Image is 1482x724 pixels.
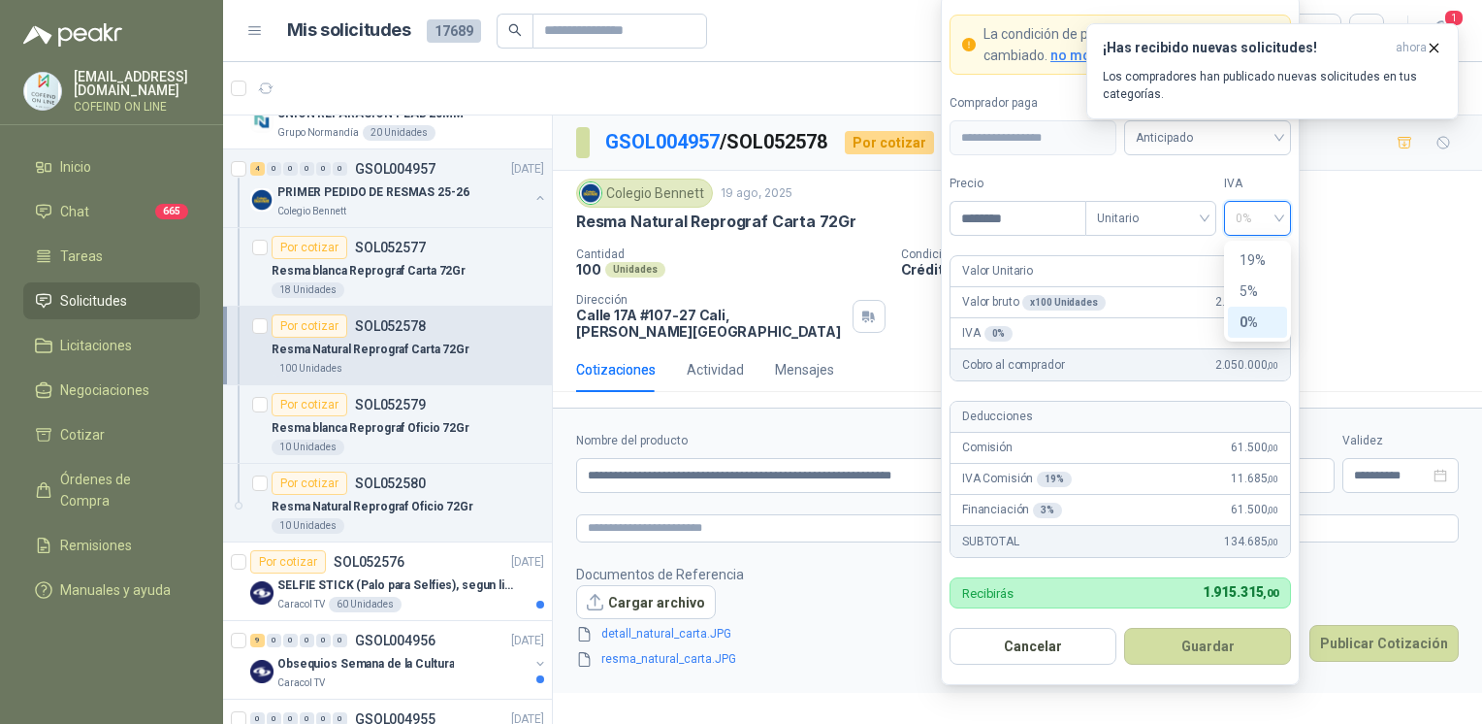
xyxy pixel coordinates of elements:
span: 61.500 [1231,439,1278,457]
p: Cantidad [576,247,886,261]
p: Crédito a 30 días [901,261,1475,278]
img: Company Logo [250,188,274,212]
p: Dirección [576,293,845,307]
div: Por cotizar [272,236,347,259]
a: Negociaciones [23,372,200,409]
p: [DATE] [511,160,544,179]
div: 4 [250,162,265,176]
div: 0 [267,634,281,647]
span: Cotizar [60,424,105,445]
span: Órdenes de Compra [60,469,181,511]
div: 0% [1228,307,1287,338]
div: 0 [333,162,347,176]
span: Solicitudes [60,290,127,312]
a: Solicitudes [23,282,200,319]
a: Tareas [23,238,200,275]
div: Por cotizar [272,314,347,338]
p: SELFIE STICK (Palo para Selfies), segun link adjunto [277,576,519,595]
img: Logo peakr [23,23,122,47]
div: 19 % [1037,472,1072,487]
p: SOL052580 [355,477,426,490]
p: GSOL004957 [355,162,435,176]
span: Tareas [60,246,103,267]
p: Caracol TV [277,675,325,691]
a: 9 0 0 0 0 0 GSOL004956[DATE] Company LogoObsequios Semana de la CulturaCaracol TV [250,629,548,691]
span: 2.050.000 [1215,293,1278,312]
p: [DATE] [511,553,544,572]
div: Cotizaciones [576,359,656,380]
label: Comprador paga [950,94,1116,113]
a: Chat665 [23,193,200,230]
p: 19 ago, 2025 [721,184,792,203]
div: 0 % [984,326,1014,342]
div: 0% [1240,312,1275,333]
a: detall_natural_carta.JPG [594,625,744,643]
span: 1 [1443,9,1465,27]
div: 0 [267,162,281,176]
label: Nombre del producto [576,432,1064,450]
span: Chat [60,201,89,222]
span: search [508,23,522,37]
p: Recibirás [962,587,1014,600]
span: 17689 [427,19,481,43]
a: Remisiones [23,527,200,564]
p: IVA Comisión [962,470,1072,488]
p: Deducciones [962,408,1032,426]
a: Por cotizarSOL052580Resma Natural Reprograf Oficio 72Gr10 Unidades [223,464,552,543]
a: GSOL004957 [605,130,720,153]
button: ¡Has recibido nuevas solicitudes!ahora Los compradores han publicado nuevas solicitudes en tus ca... [1086,23,1459,119]
span: Anticipado [1136,123,1279,152]
div: 0 [300,162,314,176]
div: 20 Unidades [363,125,435,141]
a: Licitaciones [23,327,200,364]
div: Por cotizar [272,472,347,495]
p: Valor bruto [962,293,1106,312]
p: Resma blanca Reprograf Carta 72Gr [272,262,466,280]
span: Remisiones [60,535,132,556]
div: 0 [283,634,298,647]
button: 1 [1424,14,1459,49]
span: 61.500 [1231,501,1278,519]
span: Negociaciones [60,379,149,401]
p: SOL052578 [355,319,426,333]
div: Mensajes [775,359,834,380]
div: 18 Unidades [272,282,344,298]
span: 1.915.315 [1203,584,1278,600]
a: Por cotizarSOL052577Resma blanca Reprograf Carta 72Gr18 Unidades [223,228,552,307]
div: 0 [333,634,347,647]
p: La condición de pago de este comprador ha cambiado. [983,23,1278,66]
div: Unidades [605,262,665,278]
div: Por cotizar [272,393,347,416]
p: Documentos de Referencia [576,564,767,585]
p: Colegio Bennett [277,204,346,219]
p: Financiación [962,501,1062,519]
span: Inicio [60,156,91,178]
p: Condición de pago [901,247,1475,261]
a: Por cotizarSOL052579Resma blanca Reprograf Oficio 72Gr10 Unidades [223,385,552,464]
p: Los compradores han publicado nuevas solicitudes en tus categorías. [1103,68,1442,103]
div: Por cotizar [250,550,326,574]
a: resma_natural_carta.JPG [594,650,744,669]
img: Company Logo [250,110,274,133]
a: Por cotizarSOL052576[DATE] Company LogoSELFIE STICK (Palo para Selfies), segun link adjuntoCaraco... [223,543,552,621]
p: SOL052576 [334,555,404,569]
img: Company Logo [250,660,274,683]
div: 10 Unidades [272,440,344,455]
p: Caracol TV [277,597,325,612]
div: 3 % [1033,503,1062,518]
span: Unitario [1097,204,1205,233]
p: SUBTOTAL [962,533,1019,551]
img: Company Logo [24,73,61,110]
p: Grupo Normandía [277,125,359,141]
p: PRIMER PEDIDO DE RESMAS 25-26 [277,183,469,202]
div: 100 Unidades [272,361,350,377]
p: 100 [576,261,601,278]
p: SOL052579 [355,398,426,411]
div: x 100 Unidades [1022,295,1105,311]
img: Company Logo [580,182,601,204]
button: Publicar Cotización [1309,625,1459,662]
p: Comisión [962,439,1013,457]
span: no mostrar mas [1050,48,1153,63]
div: Por cotizar [845,131,934,154]
p: GSOL004956 [355,634,435,647]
